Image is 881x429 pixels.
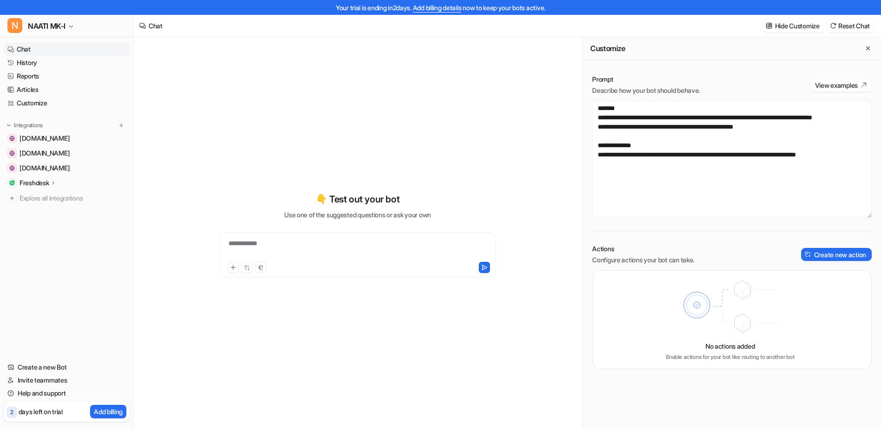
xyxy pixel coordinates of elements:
[14,122,43,129] p: Integrations
[19,407,63,416] p: days left on trial
[10,408,13,416] p: 2
[830,22,836,29] img: reset
[9,136,15,141] img: www.naati.com.au
[4,43,130,56] a: Chat
[4,70,130,83] a: Reports
[4,121,46,130] button: Integrations
[6,122,12,129] img: expand menu
[763,19,823,32] button: Hide Customize
[413,4,462,12] a: Add billing details
[4,147,130,160] a: my.naati.com.au[DOMAIN_NAME]
[592,255,694,265] p: Configure actions your bot can take.
[4,83,130,96] a: Articles
[20,178,49,188] p: Freshdesk
[7,194,17,203] img: explore all integrations
[28,19,65,32] span: NAATI MK-I
[705,341,755,351] p: No actions added
[20,191,126,206] span: Explore all integrations
[4,97,130,110] a: Customize
[20,134,70,143] span: [DOMAIN_NAME]
[7,18,22,33] span: N
[590,44,625,53] h2: Customize
[4,192,130,205] a: Explore all integrations
[666,353,795,361] p: Enable actions for your bot like routing to another bot
[90,405,126,418] button: Add billing
[775,21,820,31] p: Hide Customize
[118,122,124,129] img: menu_add.svg
[9,180,15,186] img: Freshdesk
[862,43,874,54] button: Close flyout
[4,132,130,145] a: www.naati.com.au[DOMAIN_NAME]
[316,192,399,206] p: 👇 Test out your bot
[20,149,70,158] span: [DOMAIN_NAME]
[9,150,15,156] img: my.naati.com.au
[592,86,700,95] p: Describe how your bot should behave.
[810,78,872,91] button: View examples
[20,163,70,173] span: [DOMAIN_NAME]
[805,251,811,258] img: create-action-icon.svg
[4,361,130,374] a: Create a new Bot
[94,407,123,416] p: Add billing
[4,387,130,400] a: Help and support
[592,244,694,253] p: Actions
[4,162,130,175] a: learn.naati.com.au[DOMAIN_NAME]
[149,21,163,31] div: Chat
[9,165,15,171] img: learn.naati.com.au
[801,248,872,261] button: Create new action
[4,56,130,69] a: History
[4,374,130,387] a: Invite teammates
[284,210,431,220] p: Use one of the suggested questions or ask your own
[592,75,700,84] p: Prompt
[827,19,874,32] button: Reset Chat
[766,22,772,29] img: customize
